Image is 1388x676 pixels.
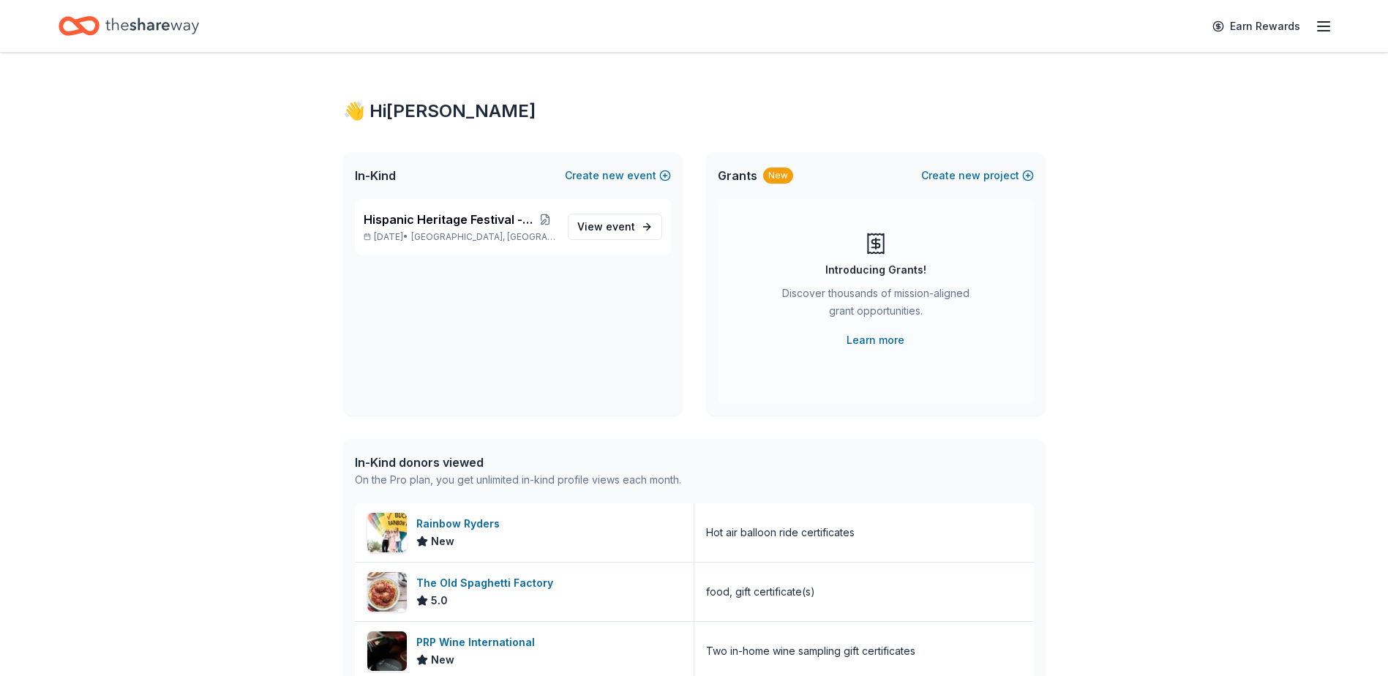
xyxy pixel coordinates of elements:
img: Image for The Old Spaghetti Factory [367,572,407,612]
img: Image for PRP Wine International [367,631,407,671]
a: View event [568,214,662,240]
div: On the Pro plan, you get unlimited in-kind profile views each month. [355,471,681,489]
a: Earn Rewards [1204,13,1309,40]
div: New [763,168,793,184]
button: Createnewevent [565,167,671,184]
span: [GEOGRAPHIC_DATA], [GEOGRAPHIC_DATA] [411,231,555,243]
span: Grants [718,167,757,184]
span: In-Kind [355,167,396,184]
p: [DATE] • [364,231,556,243]
span: 5.0 [431,592,448,609]
span: new [602,167,624,184]
div: Hot air balloon ride certificates [706,524,855,541]
span: New [431,651,454,669]
a: Home [59,9,199,43]
span: event [606,220,635,233]
a: Learn more [847,331,904,349]
div: PRP Wine International [416,634,541,651]
div: 👋 Hi [PERSON_NAME] [343,99,1046,123]
div: Discover thousands of mission-aligned grant opportunities. [776,285,975,326]
span: New [431,533,454,550]
span: Hispanic Heritage Festival - Si Se Puede! [364,211,535,228]
div: Rainbow Ryders [416,515,506,533]
div: food, gift certificate(s) [706,583,815,601]
button: Createnewproject [921,167,1034,184]
span: new [959,167,980,184]
div: In-Kind donors viewed [355,454,681,471]
img: Image for Rainbow Ryders [367,513,407,552]
span: View [577,218,635,236]
div: The Old Spaghetti Factory [416,574,559,592]
div: Two in-home wine sampling gift certificates [706,642,915,660]
div: Introducing Grants! [825,261,926,279]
